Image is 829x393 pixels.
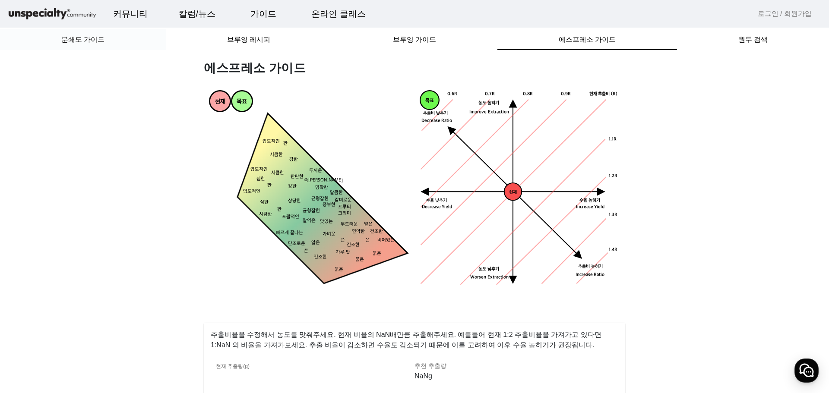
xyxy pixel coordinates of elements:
tspan: 건조한 [314,255,327,260]
span: 브루잉 레시피 [227,36,270,43]
tspan: Improve Extraction [469,110,509,115]
tspan: 달콤한 [330,190,343,195]
tspan: 1.4R [609,247,617,253]
tspan: 압도적인 [250,167,268,172]
tspan: 농도 높히기 [478,101,499,106]
tspan: 추출비 높히기 [578,264,603,269]
tspan: 강한 [288,184,297,189]
tspan: 묽은 [373,251,381,256]
a: 가이드 [244,2,283,25]
tspan: 현재 추출비 (R) [589,91,617,97]
tspan: 심한 [256,176,265,182]
tspan: 크리미 [338,211,351,216]
tspan: 현재 [215,98,225,106]
span: 홈 [27,286,32,293]
tspan: 연약한 [352,229,365,235]
tspan: 1.3R [609,212,617,217]
tspan: 시큼한 [271,170,284,176]
tspan: 시큼한 [259,212,272,217]
p: NaNg [414,371,610,381]
span: 대화 [79,287,89,294]
span: 원두 검색 [738,36,768,43]
tspan: 짠 [267,182,272,188]
p: 추출비율을 수정해서 농도를 맞춰주세요. 현재 비율의 NaN배만큼 추출해주세요. 예를들어 현재 1:2 추출비율을 가져가고 있다면 1:NaN 의 비율을 가져가보세요. 추출 비율이... [204,323,625,350]
tspan: 0.9R [561,91,571,97]
tspan: Decrease Ratio [421,118,452,123]
tspan: 농도 낮추기 [478,267,499,272]
a: 설정 [111,274,166,295]
tspan: 쓴 [365,237,370,243]
tspan: 맛있는 [320,219,333,225]
tspan: 균형잡힌 [303,208,320,214]
a: 칼럼/뉴스 [172,2,223,25]
span: 설정 [133,286,144,293]
a: 대화 [57,274,111,295]
tspan: 수율 높히기 [579,198,600,203]
tspan: 강한 [289,157,298,163]
tspan: 0.8R [523,91,533,97]
tspan: 부드러운 [341,222,358,227]
span: 브루잉 가이드 [393,36,436,43]
tspan: 풍부한 [323,202,335,208]
tspan: 압도적인 [243,189,260,194]
tspan: 쓴 [341,237,345,243]
tspan: 건조한 [370,229,383,235]
tspan: 두꺼운 [309,168,322,173]
tspan: 건조한 [347,242,360,248]
a: 온라인 클래스 [304,2,373,25]
span: 에스프레소 가이드 [559,36,616,43]
tspan: 현재 [509,189,517,195]
tspan: 수율 낮추기 [426,198,447,203]
tspan: 단조로운 [288,241,305,247]
tspan: 묽은 [355,257,364,263]
tspan: 상당한 [288,198,301,204]
tspan: 탄탄한 [291,174,304,179]
tspan: 잘익은 [303,218,316,223]
tspan: 가벼운 [323,231,335,237]
img: logo [7,6,98,22]
a: 로그인 / 회원가입 [758,9,812,19]
tspan: Decrease Yield [422,204,452,210]
tspan: 짠 [277,207,282,213]
tspan: 압도적인 [263,138,280,144]
tspan: 목표 [237,98,247,106]
tspan: 비어있는 [377,237,395,243]
h1: 에스프레소 가이드 [204,60,625,76]
tspan: 빠르게 끝나는 [276,230,303,236]
tspan: 쓴 [304,248,308,254]
tspan: 명확한 [315,185,328,191]
mat-label: 추천 추출량 [414,362,446,369]
tspan: 균형잡힌 [311,196,329,201]
tspan: Increase Yield [576,204,605,210]
a: 커뮤니티 [106,2,155,25]
a: 홈 [3,274,57,295]
tspan: 얇은 [311,240,320,245]
tspan: 추출비 낮추기 [423,110,448,116]
tspan: 시큼한 [270,152,283,157]
mat-label: 현재 추출량(g) [216,364,250,369]
tspan: 0.6R [447,91,457,97]
tspan: 목표 [425,98,434,104]
tspan: 1.1R [609,136,617,142]
tspan: 포괄적인 [282,214,299,220]
span: 분쇄도 가이드 [61,36,104,43]
tspan: 프루티 [338,204,351,210]
tspan: 감미로운 [335,197,352,203]
tspan: 가루 맛 [336,250,350,255]
tspan: 0.7R [485,91,495,97]
tspan: 속[PERSON_NAME] [304,178,343,183]
tspan: 짠 [283,141,288,147]
tspan: 묽은 [335,267,343,272]
tspan: 심한 [260,200,269,205]
tspan: Worsen Extraction [470,275,509,280]
tspan: Increase Ratio [576,272,605,277]
tspan: 옅은 [364,222,373,227]
tspan: 1.2R [609,173,617,179]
